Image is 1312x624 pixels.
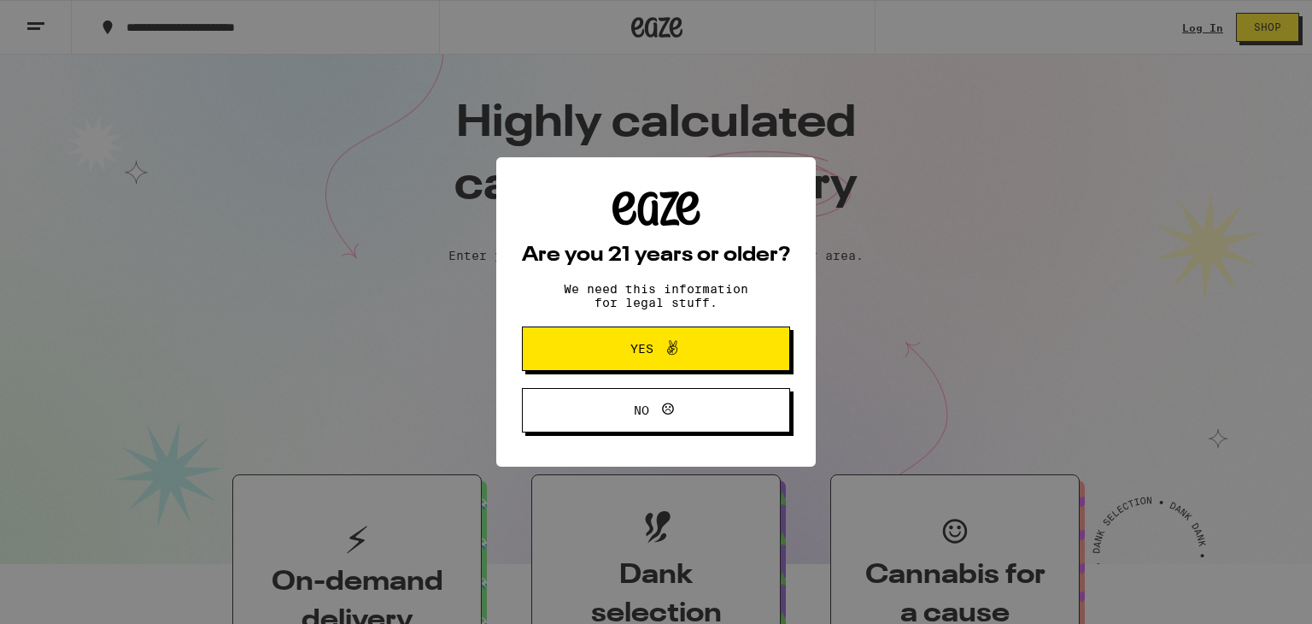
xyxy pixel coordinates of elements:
[634,404,649,416] span: No
[522,388,790,433] button: No
[522,327,790,371] button: Yes
[522,245,790,266] h2: Are you 21 years or older?
[10,12,123,26] span: Hi. Need any help?
[630,343,653,355] span: Yes
[549,282,763,309] p: We need this information for legal stuff.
